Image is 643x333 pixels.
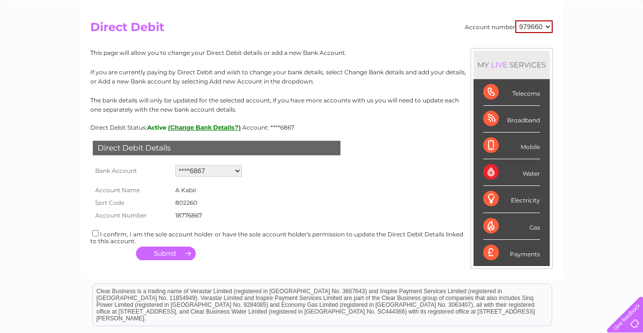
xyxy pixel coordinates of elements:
div: MY SERVICES [474,51,550,79]
a: Energy [496,41,518,49]
td: 802260 [173,197,204,209]
th: Bank Account [90,163,173,179]
p: The bank details will only be updated for the selected account, if you have more accounts with us... [90,96,553,114]
a: 0333 014 3131 [460,5,527,17]
p: This page will allow you to change your Direct Debit details or add a new Bank Account. [90,48,553,57]
a: Contact [578,41,602,49]
img: logo.png [22,25,72,55]
div: Electricity [483,186,540,213]
div: Payments [483,240,540,266]
a: Water [472,41,491,49]
div: Account number [465,20,553,33]
a: Blog [558,41,573,49]
span: Active [147,124,167,131]
td: A Kabir [173,184,204,197]
div: Direct Debit Details [93,141,340,155]
div: Clear Business is a trading name of Verastar Limited (registered in [GEOGRAPHIC_DATA] No. 3667643... [93,5,552,47]
div: Direct Debit Status: [90,124,553,131]
div: Water [483,159,540,186]
td: 18776867 [173,209,204,222]
div: Broadband [483,106,540,133]
th: Account Name [90,184,173,197]
th: Sort Code [90,197,173,209]
div: Telecoms [483,79,540,106]
div: Gas [483,213,540,240]
div: I confirm, I am the sole account holder or have the sole account holder's permission to update th... [90,229,553,245]
p: If you are currently paying by Direct Debit and wish to change your bank details, select Change B... [90,67,553,86]
a: Log out [611,41,634,49]
h2: Direct Debit [90,20,553,39]
div: Mobile [483,133,540,159]
th: Account Number [90,209,173,222]
div: LIVE [489,60,509,69]
a: Telecoms [524,41,553,49]
button: (Change Bank Details?) [168,124,241,131]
